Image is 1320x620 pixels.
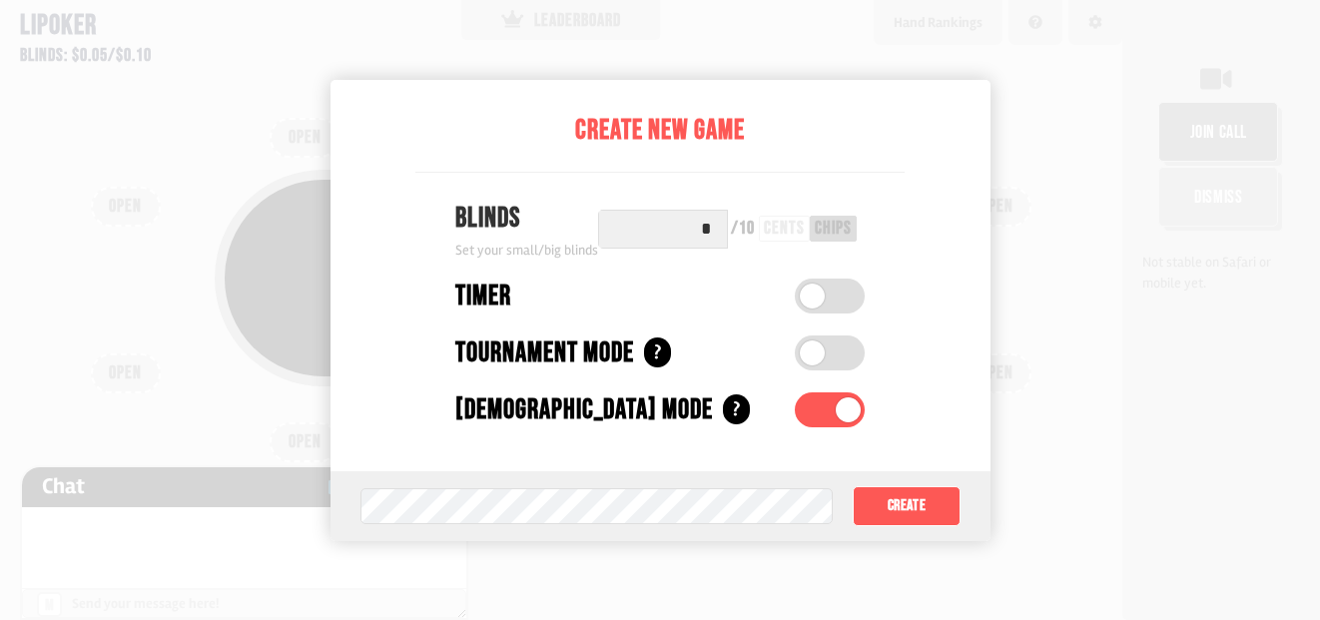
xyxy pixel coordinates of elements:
div: chips [815,220,852,238]
div: [DEMOGRAPHIC_DATA] Mode [455,389,713,431]
div: / 10 [731,220,755,238]
div: Blinds [455,198,598,240]
div: Create New Game [415,110,905,152]
div: Set your small/big blinds [455,240,598,261]
div: cents [764,220,805,238]
div: Tournament Mode [455,332,634,374]
div: ? [723,394,750,424]
div: ? [644,337,671,367]
div: Timer [455,276,511,317]
button: Create [853,486,960,526]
